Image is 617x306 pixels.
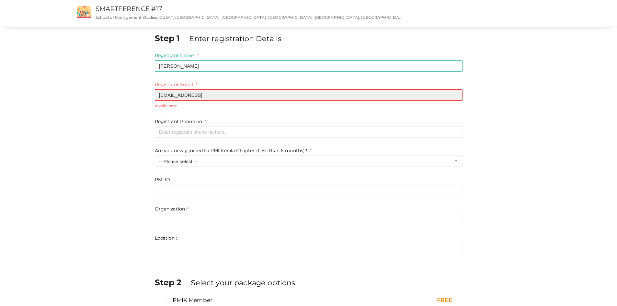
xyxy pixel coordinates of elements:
input: Enter registrant name here. [155,60,463,72]
label: PMI ID : [155,176,173,183]
label: Registrant Name : [155,52,198,59]
label: Location : [155,235,177,241]
label: Step 2 [155,277,190,288]
label: Step 1 [155,32,188,44]
input: Enter registrant email here. [155,89,463,101]
small: Invalid email [155,103,463,108]
label: Registrant Phone no : [155,118,206,125]
label: Organization : [155,206,189,212]
label: Select your package options [191,278,295,288]
input: Enter registrant phone no here. [155,126,463,138]
div: FREE [365,296,453,305]
label: PMIK Member [165,296,213,304]
p: School of Management Studies, CUSAT, [GEOGRAPHIC_DATA], [GEOGRAPHIC_DATA], [GEOGRAPHIC_DATA], [GE... [96,15,404,20]
label: Enter registration Details [189,33,281,44]
img: event2.png [77,6,91,18]
label: Registrant Email : [155,81,198,88]
a: SMARTFERENCE #17 [96,5,162,13]
label: Are you newly joined to PMI Kerala Chapter (Less than 6 months)? : [155,147,312,154]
